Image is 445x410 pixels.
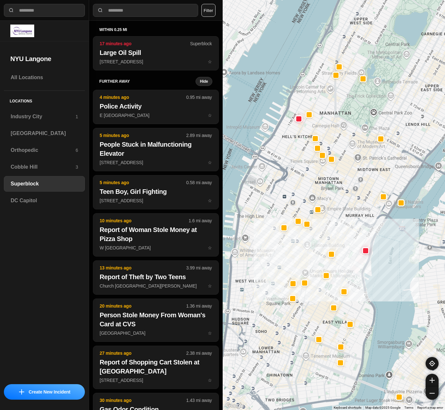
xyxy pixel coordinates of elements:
img: zoom-out [430,391,435,396]
p: 10 minutes ago [100,217,189,224]
button: 17 minutes agoSuperblockLarge Oil Spill[STREET_ADDRESS]star [93,36,219,70]
p: 1 [76,113,78,120]
a: 5 minutes ago0.58 mi awayTeen Boy, Girl Fighting[STREET_ADDRESS]star [93,198,219,203]
a: Cobble Hill3 [4,159,85,175]
h5: further away [99,79,196,84]
img: zoom-in [430,378,435,383]
button: recenter [426,357,439,370]
a: Terms (opens in new tab) [404,406,413,409]
img: search [8,7,15,14]
h3: Cobble Hill [11,163,76,171]
h2: Large Oil Spill [100,48,212,57]
p: E [GEOGRAPHIC_DATA] [100,112,212,119]
p: 6 [76,147,78,153]
button: 4 minutes ago0.95 mi awayPolice ActivityE [GEOGRAPHIC_DATA]star [93,90,219,124]
h2: Person Stole Money From Woman's Card at CVS [100,310,212,329]
p: 4 minutes ago [100,94,186,100]
button: Filter [201,4,216,17]
button: 20 minutes ago1.36 mi awayPerson Stole Money From Woman's Card at CVS[GEOGRAPHIC_DATA]star [93,299,219,342]
a: 10 minutes ago1.6 mi awayReport of Woman Stole Money at Pizza ShopW [GEOGRAPHIC_DATA]star [93,245,219,250]
h5: Locations [4,91,85,109]
img: logo [10,25,34,37]
p: 0.58 mi away [186,179,212,186]
p: 1.43 mi away [186,397,212,404]
button: Keyboard shortcuts [334,405,361,410]
h2: People Stuck in Malfunctioning Elevator [100,140,212,158]
a: 5 minutes ago2.89 mi awayPeople Stuck in Malfunctioning Elevator[STREET_ADDRESS]star [93,160,219,165]
button: iconCreate New Incident [4,384,85,400]
button: 5 minutes ago2.89 mi awayPeople Stuck in Malfunctioning Elevator[STREET_ADDRESS]star [93,128,219,171]
p: [STREET_ADDRESS] [100,159,212,166]
p: Church [GEOGRAPHIC_DATA][PERSON_NAME] [100,283,212,289]
p: [STREET_ADDRESS] [100,377,212,384]
span: Map data ©2025 Google [365,406,400,409]
p: [GEOGRAPHIC_DATA] [100,330,212,336]
span: star [208,331,212,336]
p: 1.36 mi away [186,303,212,309]
h3: All Locations [11,74,78,81]
p: 3 [76,164,78,170]
p: 30 minutes ago [100,397,186,404]
h2: Report of Woman Stole Money at Pizza Shop [100,225,212,243]
p: 27 minutes ago [100,350,186,356]
h3: Superblock [11,180,78,188]
p: [STREET_ADDRESS] [100,197,212,204]
button: zoom-in [426,374,439,387]
img: Google [224,402,246,410]
p: 3.99 mi away [186,265,212,271]
span: star [208,283,212,289]
span: star [208,59,212,64]
img: icon [19,389,24,394]
p: Superblock [190,40,212,47]
p: 5 minutes ago [100,179,186,186]
h3: Industry City [11,113,76,121]
h2: Report of Theft by Two Teens [100,272,212,281]
button: 10 minutes ago1.6 mi awayReport of Woman Stole Money at Pizza ShopW [GEOGRAPHIC_DATA]star [93,213,219,257]
p: 0.95 mi away [186,94,212,100]
a: Superblock [4,176,85,192]
a: DC Capitol [4,193,85,208]
p: 13 minutes ago [100,265,186,271]
p: W [GEOGRAPHIC_DATA] [100,245,212,251]
p: Create New Incident [29,389,70,395]
a: Industry City1 [4,109,85,124]
a: 17 minutes agoSuperblockLarge Oil Spill[STREET_ADDRESS]star [93,59,219,64]
h5: within 0.25 mi [99,27,212,32]
button: 27 minutes ago2.38 mi awayReport of Shopping Cart Stolen at [GEOGRAPHIC_DATA][STREET_ADDRESS]star [93,346,219,389]
p: 20 minutes ago [100,303,186,309]
a: [GEOGRAPHIC_DATA] [4,126,85,141]
button: 5 minutes ago0.58 mi awayTeen Boy, Girl Fighting[STREET_ADDRESS]star [93,175,219,209]
h3: Orthopedic [11,146,76,154]
a: 13 minutes ago3.99 mi awayReport of Theft by Two TeensChurch [GEOGRAPHIC_DATA][PERSON_NAME]star [93,283,219,289]
h2: Police Activity [100,102,212,111]
span: star [208,245,212,250]
img: recenter [429,361,435,366]
span: star [208,378,212,383]
span: star [208,113,212,118]
span: star [208,198,212,203]
h2: NYU Langone [10,54,78,63]
h2: Teen Boy, Girl Fighting [100,187,212,196]
a: 20 minutes ago1.36 mi awayPerson Stole Money From Woman's Card at CVS[GEOGRAPHIC_DATA]star [93,330,219,336]
h2: Report of Shopping Cart Stolen at [GEOGRAPHIC_DATA] [100,358,212,376]
small: Hide [200,79,208,84]
p: 2.38 mi away [186,350,212,356]
p: 17 minutes ago [100,40,190,47]
h3: [GEOGRAPHIC_DATA] [11,130,78,137]
p: 5 minutes ago [100,132,186,139]
a: 4 minutes ago0.95 mi awayPolice ActivityE [GEOGRAPHIC_DATA]star [93,112,219,118]
button: zoom-out [426,387,439,400]
button: Hide [196,77,212,86]
p: [STREET_ADDRESS] [100,58,212,65]
h3: DC Capitol [11,197,78,205]
p: 2.89 mi away [186,132,212,139]
a: 27 minutes ago2.38 mi awayReport of Shopping Cart Stolen at [GEOGRAPHIC_DATA][STREET_ADDRESS]star [93,377,219,383]
a: Orthopedic6 [4,142,85,158]
span: star [208,160,212,165]
p: 1.6 mi away [189,217,212,224]
button: 13 minutes ago3.99 mi awayReport of Theft by Two TeensChurch [GEOGRAPHIC_DATA][PERSON_NAME]star [93,260,219,295]
a: Report a map error [417,406,443,409]
img: search [97,7,104,14]
a: All Locations [4,70,85,85]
